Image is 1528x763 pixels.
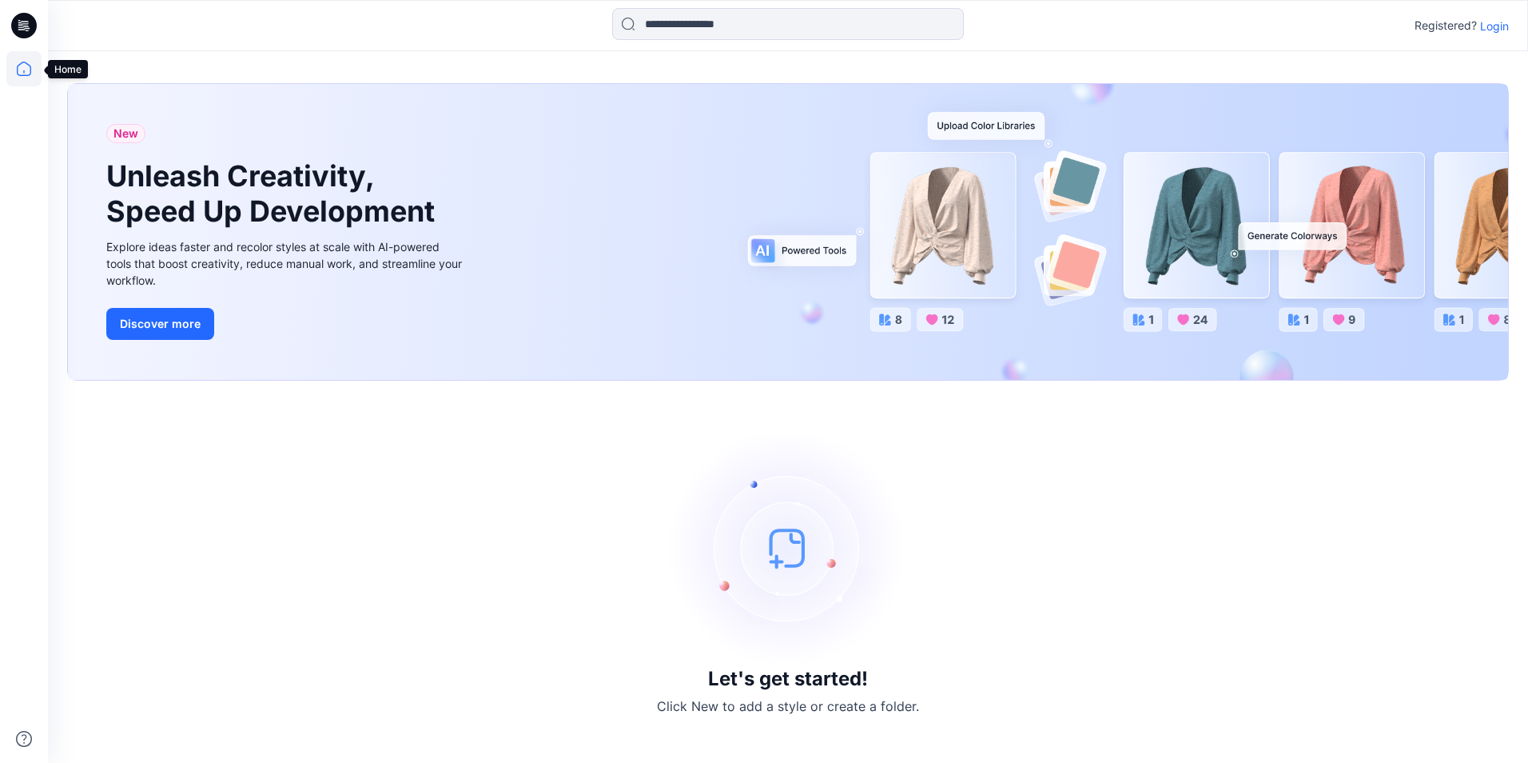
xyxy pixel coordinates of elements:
h1: Unleash Creativity, Speed Up Development [106,159,442,228]
p: Click New to add a style or create a folder. [657,697,919,716]
h3: Let's get started! [708,668,868,690]
div: Explore ideas faster and recolor styles at scale with AI-powered tools that boost creativity, red... [106,238,466,289]
img: empty-state-image.svg [668,428,908,668]
a: Discover more [106,308,466,340]
button: Discover more [106,308,214,340]
p: Login [1480,18,1509,34]
p: Registered? [1415,16,1477,35]
span: New [113,124,138,143]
